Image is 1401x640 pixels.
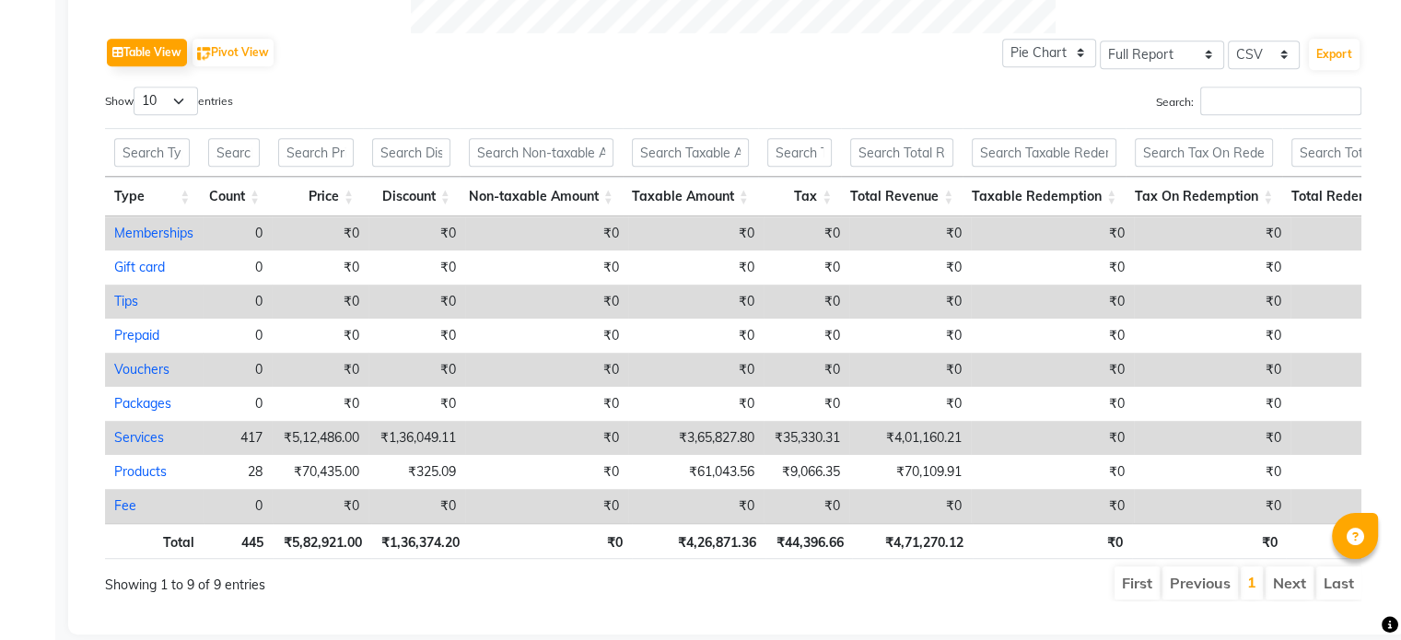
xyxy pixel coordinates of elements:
td: ₹0 [764,250,849,285]
td: ₹35,330.31 [764,421,849,455]
td: ₹0 [1134,489,1290,523]
td: ₹0 [628,353,764,387]
td: 0 [203,216,272,250]
th: Taxable Redemption: activate to sort column ascending [963,177,1126,216]
td: ₹0 [764,216,849,250]
a: Services [114,429,164,446]
td: ₹0 [465,489,628,523]
div: Showing 1 to 9 of 9 entries [105,564,613,595]
td: ₹0 [1134,387,1290,421]
td: ₹0 [971,489,1134,523]
th: ₹1,36,374.20 [371,523,469,559]
td: 0 [203,387,272,421]
td: ₹0 [368,353,465,387]
td: ₹0 [272,319,368,353]
td: ₹0 [849,250,971,285]
td: ₹0 [368,319,465,353]
th: Type: activate to sort column ascending [105,177,199,216]
th: 445 [204,523,274,559]
td: ₹0 [971,455,1134,489]
input: Search Tax [767,138,832,167]
td: ₹0 [628,250,764,285]
td: ₹0 [764,319,849,353]
td: ₹0 [272,387,368,421]
th: Count: activate to sort column ascending [199,177,269,216]
input: Search Taxable Amount [632,138,749,167]
td: ₹0 [1134,285,1290,319]
td: ₹5,12,486.00 [272,421,368,455]
select: Showentries [134,87,198,115]
td: ₹0 [849,285,971,319]
button: Export [1309,39,1360,70]
input: Search Non-taxable Amount [469,138,613,167]
td: ₹0 [628,285,764,319]
td: ₹61,043.56 [628,455,764,489]
td: ₹0 [465,387,628,421]
td: ₹0 [465,455,628,489]
th: Non-taxable Amount: activate to sort column ascending [460,177,623,216]
td: ₹0 [368,387,465,421]
a: Gift card [114,259,165,275]
td: ₹0 [1134,216,1290,250]
td: 0 [203,250,272,285]
a: 1 [1247,573,1256,591]
td: ₹0 [628,489,764,523]
td: ₹0 [465,421,628,455]
a: Prepaid [114,327,159,343]
td: ₹0 [764,387,849,421]
input: Search Taxable Redemption [972,138,1116,167]
label: Show entries [105,87,233,115]
td: 417 [203,421,272,455]
td: ₹1,36,049.11 [368,421,465,455]
td: ₹0 [971,319,1134,353]
th: Total [105,523,204,559]
td: ₹0 [272,353,368,387]
a: Fee [114,497,136,514]
a: Packages [114,395,171,412]
td: ₹4,01,160.21 [849,421,971,455]
td: ₹0 [272,216,368,250]
input: Search Total Revenue [850,138,953,167]
td: ₹0 [971,216,1134,250]
td: ₹0 [368,285,465,319]
th: Tax: activate to sort column ascending [758,177,841,216]
th: ₹5,82,921.00 [273,523,370,559]
td: ₹9,066.35 [764,455,849,489]
td: ₹0 [971,421,1134,455]
a: Memberships [114,225,193,241]
td: ₹0 [1134,353,1290,387]
button: Table View [107,39,187,66]
td: ₹0 [368,489,465,523]
td: ₹0 [849,387,971,421]
input: Search Discount [372,138,450,167]
td: ₹0 [465,353,628,387]
td: ₹3,65,827.80 [628,421,764,455]
input: Search Type [114,138,190,167]
input: Search: [1200,87,1361,115]
td: ₹0 [628,216,764,250]
td: ₹0 [272,489,368,523]
th: Discount: activate to sort column ascending [363,177,460,216]
td: ₹0 [764,489,849,523]
th: ₹4,71,270.12 [852,523,972,559]
td: ₹0 [849,489,971,523]
td: ₹0 [1134,250,1290,285]
td: ₹0 [849,216,971,250]
td: ₹0 [764,285,849,319]
th: ₹4,26,871.36 [632,523,766,559]
a: Products [114,463,167,480]
td: ₹0 [465,285,628,319]
td: ₹0 [1134,319,1290,353]
td: 0 [203,489,272,523]
td: 0 [203,319,272,353]
img: pivot.png [197,47,211,61]
td: 28 [203,455,272,489]
td: ₹0 [849,353,971,387]
input: Search Count [208,138,260,167]
td: ₹0 [971,387,1134,421]
th: Taxable Amount: activate to sort column ascending [623,177,758,216]
td: ₹0 [368,216,465,250]
td: ₹0 [628,319,764,353]
td: 0 [203,353,272,387]
td: ₹0 [764,353,849,387]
